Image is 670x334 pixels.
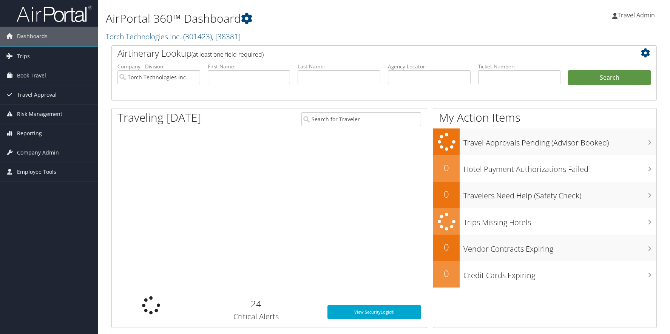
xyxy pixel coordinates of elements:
span: Book Travel [17,66,46,85]
span: Reporting [17,124,42,143]
a: 0Credit Cards Expiring [433,261,656,288]
h1: My Action Items [433,110,656,125]
span: Travel Approval [17,85,57,104]
h1: AirPortal 360™ Dashboard [106,11,477,26]
h3: Credit Cards Expiring [463,266,656,281]
h2: 24 [196,297,316,310]
h3: Travel Approvals Pending (Advisor Booked) [463,134,656,148]
h2: 0 [433,161,460,174]
span: Trips [17,47,30,66]
span: Travel Admin [618,11,655,19]
input: Search for Traveler [301,112,421,126]
a: Torch Technologies Inc. [106,31,241,42]
img: airportal-logo.png [17,5,92,23]
span: Employee Tools [17,162,56,181]
span: Dashboards [17,27,48,46]
h2: 0 [433,188,460,201]
h3: Vendor Contracts Expiring [463,240,656,254]
label: Agency Locator: [388,63,471,70]
a: 0Hotel Payment Authorizations Failed [433,155,656,182]
h3: Trips Missing Hotels [463,213,656,228]
h3: Hotel Payment Authorizations Failed [463,160,656,175]
label: Ticket Number: [478,63,561,70]
a: 0Vendor Contracts Expiring [433,235,656,261]
h2: 0 [433,241,460,254]
a: Travel Approvals Pending (Advisor Booked) [433,128,656,155]
span: Company Admin [17,143,59,162]
h2: Airtinerary Lookup [117,47,605,60]
h2: 0 [433,267,460,280]
span: (at least one field required) [191,50,264,59]
h1: Traveling [DATE] [117,110,201,125]
label: Company - Division: [117,63,200,70]
button: Search [568,70,651,85]
h3: Critical Alerts [196,311,316,322]
span: , [ 38381 ] [212,31,241,42]
a: View SecurityLogic® [327,305,421,319]
h3: Travelers Need Help (Safety Check) [463,187,656,201]
a: 0Travelers Need Help (Safety Check) [433,182,656,208]
label: Last Name: [298,63,380,70]
label: First Name: [208,63,290,70]
a: Trips Missing Hotels [433,208,656,235]
a: Travel Admin [612,4,662,26]
span: Risk Management [17,105,62,124]
span: ( 301423 ) [183,31,212,42]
